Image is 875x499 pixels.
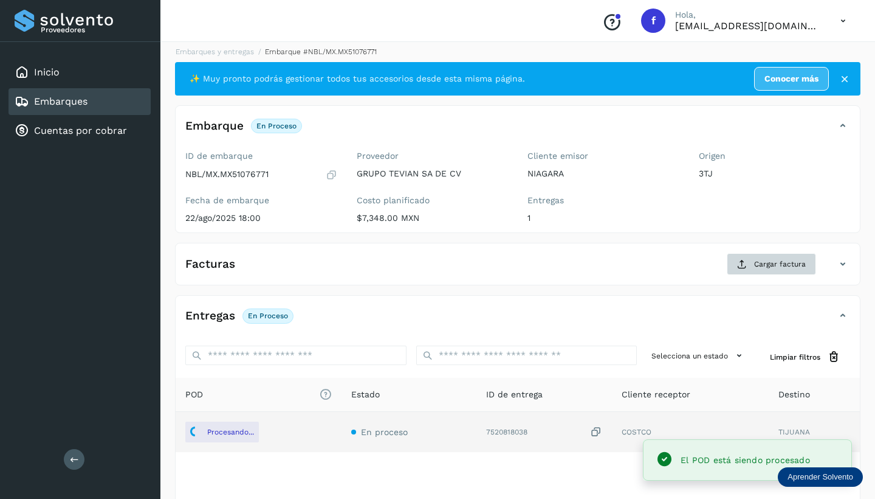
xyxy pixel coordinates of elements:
[185,309,235,323] h4: Entregas
[486,388,543,401] span: ID de entrega
[185,257,235,271] h4: Facturas
[34,96,87,107] a: Embarques
[9,117,151,144] div: Cuentas por cobrar
[265,47,377,56] span: Embarque #NBL/MX.MX51076771
[176,47,254,56] a: Embarques y entregas
[9,59,151,86] div: Inicio
[647,346,750,366] button: Selecciona un estado
[357,195,509,206] label: Costo planificado
[357,169,509,179] p: GRUPO TEVIAN SA DE CV
[190,72,525,85] span: ✨ Muy pronto podrás gestionar todos tus accesorios desde esta misma página.
[34,125,127,136] a: Cuentas por cobrar
[185,388,332,401] span: POD
[754,259,806,270] span: Cargar factura
[699,169,851,179] p: 3TJ
[361,427,408,437] span: En proceso
[176,305,860,336] div: EntregasEn proceso
[207,428,254,436] p: Procesando...
[175,46,860,57] nav: breadcrumb
[527,213,679,223] p: 1
[351,388,380,401] span: Estado
[527,169,679,179] p: NIAGARA
[486,426,602,439] div: 7520818038
[176,116,860,146] div: EmbarqueEn proceso
[760,346,850,368] button: Limpiar filtros
[176,253,860,285] div: FacturasCargar factura
[248,312,288,320] p: En proceso
[9,88,151,115] div: Embarques
[185,151,337,161] label: ID de embarque
[256,122,297,130] p: En proceso
[675,10,821,20] p: Hola,
[770,352,820,363] span: Limpiar filtros
[185,195,337,206] label: Fecha de embarque
[527,151,679,161] label: Cliente emisor
[778,467,863,487] div: Aprender Solvento
[681,455,810,465] span: El POD está siendo procesado
[185,119,244,133] h4: Embarque
[357,151,509,161] label: Proveedor
[185,169,269,180] p: NBL/MX.MX51076771
[699,151,851,161] label: Origen
[778,388,810,401] span: Destino
[357,213,509,223] p: $7,348.00 MXN
[41,26,146,34] p: Proveedores
[185,422,259,442] button: Procesando...
[185,213,337,223] p: 22/ago/2025 18:00
[787,472,853,482] p: Aprender Solvento
[527,195,679,206] label: Entregas
[612,412,769,452] td: COSTCO
[34,66,60,78] a: Inicio
[754,67,829,91] a: Conocer más
[769,412,860,452] td: TIJUANA
[727,253,816,275] button: Cargar factura
[675,20,821,32] p: factura@grupotevian.com
[622,388,690,401] span: Cliente receptor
